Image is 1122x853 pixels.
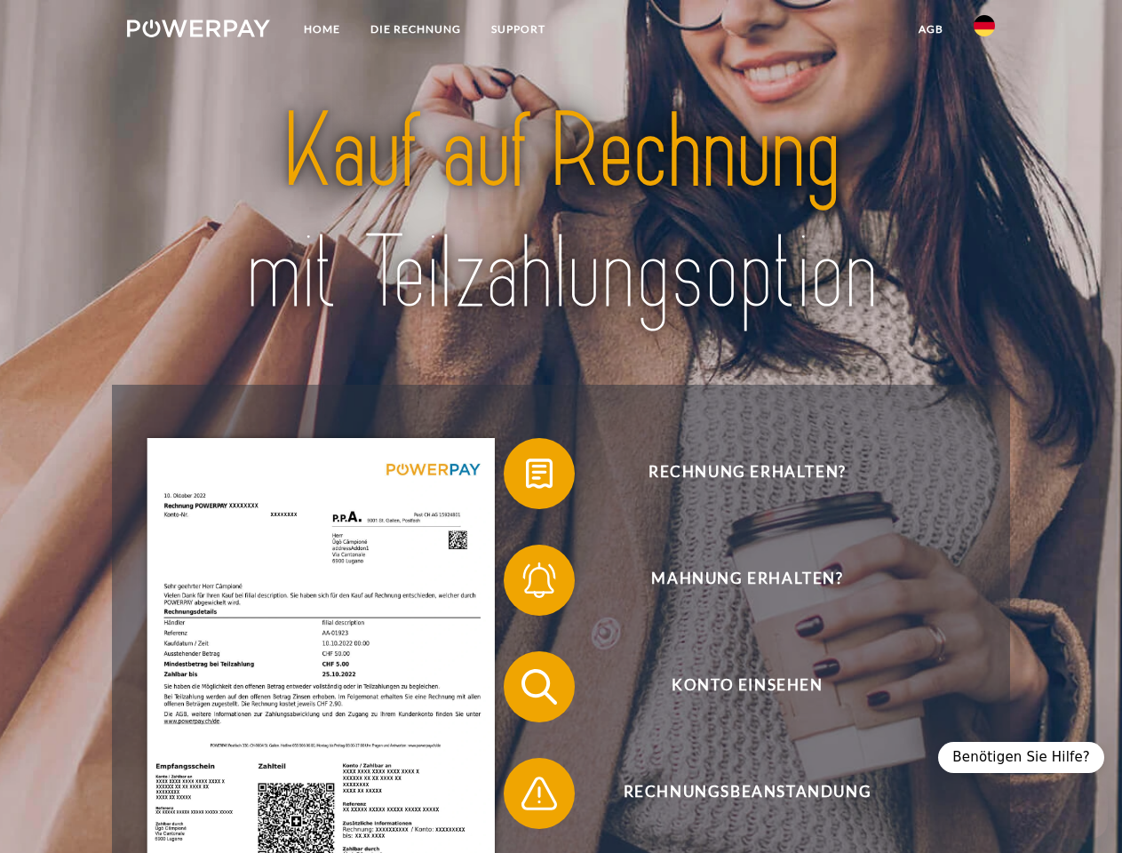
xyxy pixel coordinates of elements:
a: SUPPORT [476,13,561,45]
img: qb_warning.svg [517,771,561,816]
div: Benötigen Sie Hilfe? [938,742,1104,773]
img: qb_bill.svg [517,451,561,496]
span: Mahnung erhalten? [529,545,965,616]
button: Mahnung erhalten? [504,545,966,616]
img: logo-powerpay-white.svg [127,20,270,37]
button: Konto einsehen [504,651,966,722]
button: Rechnungsbeanstandung [504,758,966,829]
iframe: Button to launch messaging window [1051,782,1108,839]
img: title-powerpay_de.svg [170,85,952,340]
a: DIE RECHNUNG [355,13,476,45]
span: Konto einsehen [529,651,965,722]
img: qb_search.svg [517,665,561,709]
img: qb_bell.svg [517,558,561,602]
span: Rechnungsbeanstandung [529,758,965,829]
span: Rechnung erhalten? [529,438,965,509]
button: Rechnung erhalten? [504,438,966,509]
a: Home [289,13,355,45]
a: agb [903,13,959,45]
img: de [974,15,995,36]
